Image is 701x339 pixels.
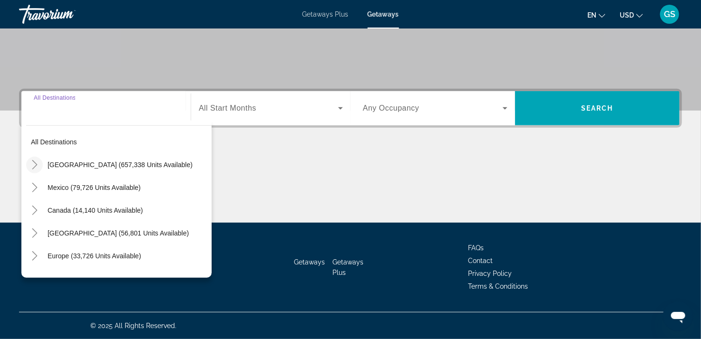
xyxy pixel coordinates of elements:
[31,138,77,146] span: All destinations
[468,282,528,290] a: Terms & Conditions
[48,229,189,237] span: [GEOGRAPHIC_DATA] (56,801 units available)
[43,179,212,196] button: Mexico (79,726 units available)
[43,156,212,173] button: [GEOGRAPHIC_DATA] (657,338 units available)
[19,2,114,27] a: Travorium
[664,9,675,19] span: GS
[581,104,613,112] span: Search
[26,202,43,219] button: Toggle Canada (14,140 units available)
[26,225,43,242] button: Toggle Caribbean & Atlantic Islands (56,801 units available)
[657,4,682,24] button: User Menu
[620,8,643,22] button: Change currency
[43,225,212,242] button: [GEOGRAPHIC_DATA] (56,801 units available)
[43,270,212,287] button: Australia (3,235 units available)
[294,258,325,266] a: Getaways
[587,11,596,19] span: en
[620,11,634,19] span: USD
[26,248,43,264] button: Toggle Europe (33,726 units available)
[368,10,399,18] a: Getaways
[26,157,43,173] button: Toggle United States (657,338 units available)
[26,179,43,196] button: Toggle Mexico (79,726 units available)
[199,104,256,112] span: All Start Months
[333,258,364,276] a: Getaways Plus
[43,247,212,264] button: Europe (33,726 units available)
[468,270,512,277] a: Privacy Policy
[48,252,141,260] span: Europe (33,726 units available)
[468,244,484,252] a: FAQs
[663,301,693,331] iframe: Button to launch messaging window
[34,94,76,101] span: All Destinations
[587,8,605,22] button: Change language
[48,161,193,169] span: [GEOGRAPHIC_DATA] (657,338 units available)
[43,202,212,219] button: Canada (14,140 units available)
[363,104,419,112] span: Any Occupancy
[515,91,680,125] button: Search
[468,257,493,264] a: Contact
[26,271,43,287] button: Toggle Australia (3,235 units available)
[90,322,176,330] span: © 2025 All Rights Reserved.
[48,207,143,214] span: Canada (14,140 units available)
[26,133,212,151] button: All destinations
[48,184,141,191] span: Mexico (79,726 units available)
[21,91,680,125] div: Search widget
[302,10,349,18] a: Getaways Plus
